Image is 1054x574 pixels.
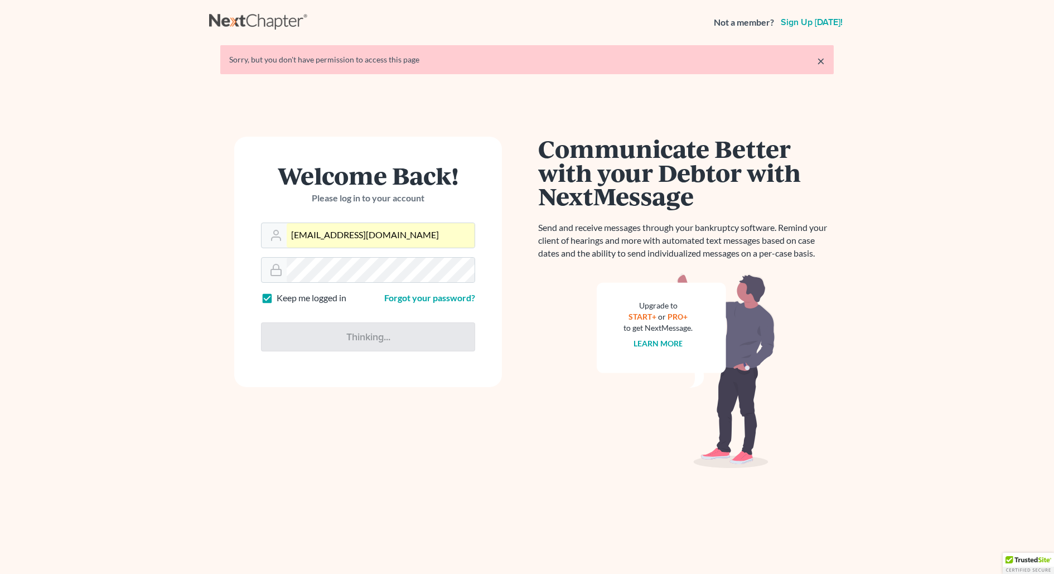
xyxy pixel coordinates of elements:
label: Keep me logged in [277,292,346,305]
a: START+ [628,312,656,321]
h1: Welcome Back! [261,163,475,187]
a: Learn more [634,339,683,348]
a: PRO+ [668,312,688,321]
img: nextmessage_bg-59042aed3d76b12b5cd301f8e5b87938c9018125f34e5fa2b7a6b67550977c72.svg [597,273,775,469]
div: Sorry, but you don't have permission to access this page [229,54,825,65]
p: Send and receive messages through your bankruptcy software. Remind your client of hearings and mo... [538,221,834,260]
input: Thinking... [261,322,475,351]
p: Please log in to your account [261,192,475,205]
div: to get NextMessage. [623,322,693,334]
a: Sign up [DATE]! [779,18,845,27]
div: Upgrade to [623,300,693,311]
strong: Not a member? [714,16,774,29]
h1: Communicate Better with your Debtor with NextMessage [538,137,834,208]
a: Forgot your password? [384,292,475,303]
span: or [658,312,666,321]
a: × [817,54,825,67]
div: TrustedSite Certified [1003,553,1054,574]
input: Email Address [287,223,475,248]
